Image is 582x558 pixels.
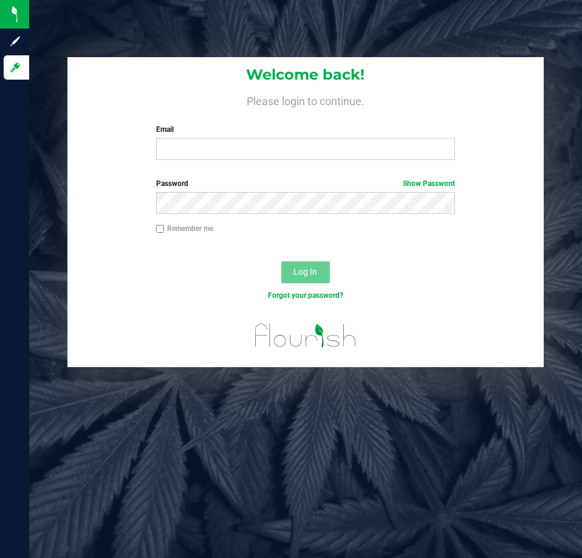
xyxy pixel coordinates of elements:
a: Forgot your password? [268,291,343,300]
h1: Welcome back! [67,67,543,83]
inline-svg: Log in [9,61,21,74]
label: Email [156,124,455,135]
inline-svg: Sign up [9,35,21,47]
input: Remember me [156,225,165,233]
label: Remember me [156,223,213,234]
span: Password [156,179,188,188]
span: Log In [293,267,317,277]
a: Show Password [403,179,455,188]
button: Log In [281,261,330,283]
img: flourish_logo.svg [246,314,365,357]
h4: Please login to continue. [67,92,543,107]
